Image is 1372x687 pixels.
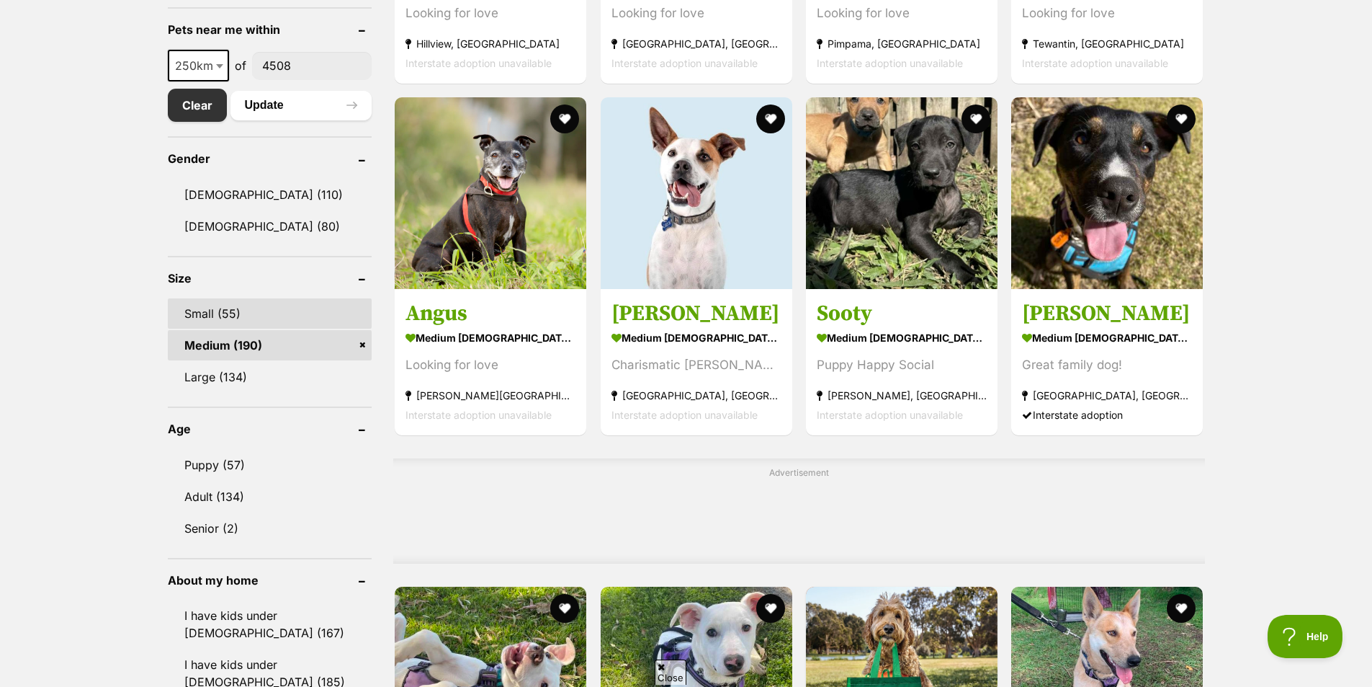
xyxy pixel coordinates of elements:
[168,600,372,648] a: I have kids under [DEMOGRAPHIC_DATA] (167)
[601,97,792,289] img: Carlos - Australian Cattle Dog x Australian Kelpie Dog
[168,574,372,587] header: About my home
[806,97,997,289] img: Sooty - Bull Arab Dog
[393,458,1204,564] div: Advertisement
[405,386,575,405] strong: [PERSON_NAME][GEOGRAPHIC_DATA], [GEOGRAPHIC_DATA]
[168,50,229,81] span: 250km
[817,4,987,23] div: Looking for love
[817,57,963,69] span: Interstate adoption unavailable
[168,330,372,360] a: Medium (190)
[168,482,372,512] a: Adult (134)
[168,298,372,329] a: Small (55)
[611,386,781,405] strong: [GEOGRAPHIC_DATA], [GEOGRAPHIC_DATA]
[235,57,246,74] span: of
[1167,105,1196,133] button: favourite
[806,289,997,435] a: Sooty medium [DEMOGRAPHIC_DATA] Dog Puppy Happy Social [PERSON_NAME], [GEOGRAPHIC_DATA] Interstat...
[168,450,372,480] a: Puppy (57)
[168,272,372,285] header: Size
[1022,57,1168,69] span: Interstate adoption unavailable
[756,105,785,133] button: favourite
[601,289,792,435] a: [PERSON_NAME] medium [DEMOGRAPHIC_DATA] Dog Charismatic [PERSON_NAME] [GEOGRAPHIC_DATA], [GEOGRAP...
[817,300,987,327] h3: Sooty
[168,152,372,165] header: Gender
[1022,34,1192,53] strong: Tewantin, [GEOGRAPHIC_DATA]
[252,52,372,79] input: postcode
[611,300,781,327] h3: [PERSON_NAME]
[817,386,987,405] strong: [PERSON_NAME], [GEOGRAPHIC_DATA]
[395,97,586,289] img: Angus - American Staffy Dog
[817,409,963,421] span: Interstate adoption unavailable
[395,289,586,435] a: Angus medium [DEMOGRAPHIC_DATA] Dog Looking for love [PERSON_NAME][GEOGRAPHIC_DATA], [GEOGRAPHIC_...
[405,57,552,69] span: Interstate adoption unavailable
[611,34,781,53] strong: [GEOGRAPHIC_DATA], [GEOGRAPHIC_DATA]
[1022,405,1192,425] div: Interstate adoption
[1022,327,1192,348] strong: medium [DEMOGRAPHIC_DATA] Dog
[168,211,372,241] a: [DEMOGRAPHIC_DATA] (80)
[611,57,758,69] span: Interstate adoption unavailable
[817,34,987,53] strong: Pimpama, [GEOGRAPHIC_DATA]
[1022,355,1192,375] div: Great family dog!
[817,355,987,375] div: Puppy Happy Social
[405,327,575,348] strong: medium [DEMOGRAPHIC_DATA] Dog
[1011,289,1203,435] a: [PERSON_NAME] medium [DEMOGRAPHIC_DATA] Dog Great family dog! [GEOGRAPHIC_DATA], [GEOGRAPHIC_DATA...
[1167,594,1196,623] button: favourite
[168,513,372,544] a: Senior (2)
[611,327,781,348] strong: medium [DEMOGRAPHIC_DATA] Dog
[405,34,575,53] strong: Hillview, [GEOGRAPHIC_DATA]
[405,4,575,23] div: Looking for love
[1011,97,1203,289] img: Myles - Staffordshire Bull Terrier Dog
[756,594,785,623] button: favourite
[168,89,227,122] a: Clear
[168,179,372,210] a: [DEMOGRAPHIC_DATA] (110)
[1022,300,1192,327] h3: [PERSON_NAME]
[611,409,758,421] span: Interstate adoption unavailable
[1268,615,1343,658] iframe: Help Scout Beacon - Open
[1022,386,1192,405] strong: [GEOGRAPHIC_DATA], [GEOGRAPHIC_DATA]
[405,409,552,421] span: Interstate adoption unavailable
[817,327,987,348] strong: medium [DEMOGRAPHIC_DATA] Dog
[655,660,686,685] span: Close
[168,422,372,435] header: Age
[405,355,575,375] div: Looking for love
[1022,4,1192,23] div: Looking for love
[168,362,372,392] a: Large (134)
[405,300,575,327] h3: Angus
[611,4,781,23] div: Looking for love
[611,355,781,375] div: Charismatic [PERSON_NAME]
[230,91,372,120] button: Update
[551,105,580,133] button: favourite
[168,23,372,36] header: Pets near me within
[169,56,228,76] span: 250km
[961,105,990,133] button: favourite
[551,594,580,623] button: favourite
